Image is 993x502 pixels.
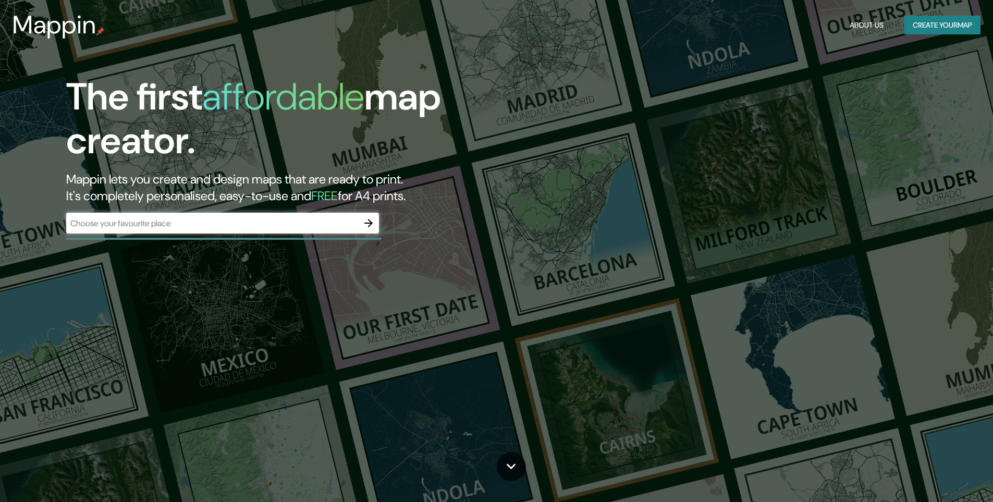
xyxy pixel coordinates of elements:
h1: The first map creator. [66,75,563,171]
button: Create yourmap [904,16,980,35]
h3: Mappin [13,10,96,40]
h5: FREE [311,188,338,204]
img: mappin-pin [96,27,105,35]
h2: Mappin lets you create and design maps that are ready to print. It's completely personalised, eas... [66,171,563,204]
h1: affordable [202,72,364,121]
input: Choose your favourite place [66,217,358,229]
button: About Us [845,16,888,35]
